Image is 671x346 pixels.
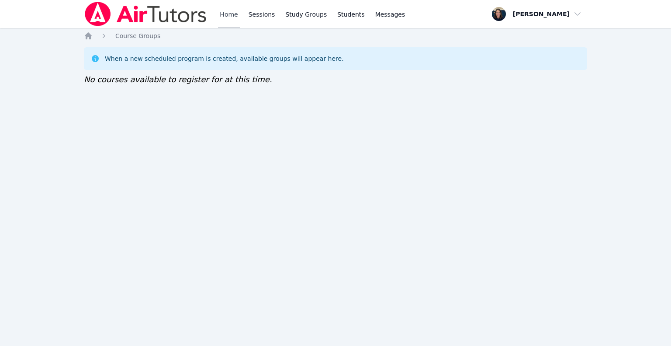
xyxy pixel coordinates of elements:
[84,75,272,84] span: No courses available to register for at this time.
[115,31,160,40] a: Course Groups
[84,2,208,26] img: Air Tutors
[105,54,344,63] div: When a new scheduled program is created, available groups will appear here.
[375,10,405,19] span: Messages
[115,32,160,39] span: Course Groups
[84,31,587,40] nav: Breadcrumb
